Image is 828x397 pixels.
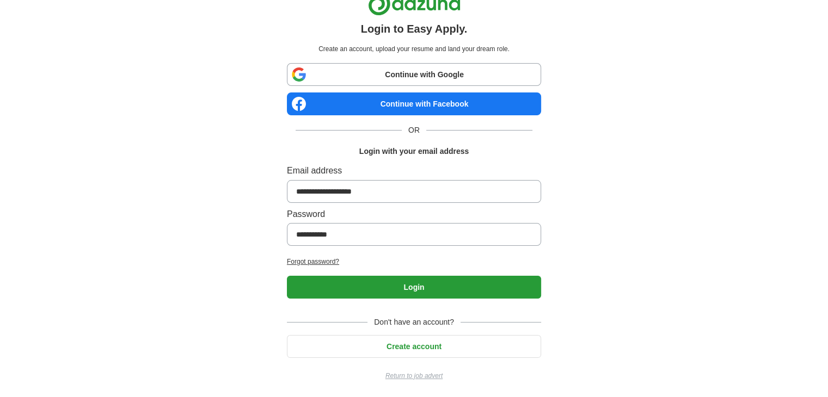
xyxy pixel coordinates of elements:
label: Password [287,207,541,221]
a: Continue with Facebook [287,92,541,115]
h1: Login to Easy Apply. [361,20,468,38]
a: Continue with Google [287,63,541,86]
a: Create account [287,342,541,351]
span: Don't have an account? [367,316,461,328]
a: Return to job advert [287,371,541,381]
button: Login [287,276,541,299]
h1: Login with your email address [359,145,469,157]
a: Forgot password? [287,257,541,267]
span: OR [402,124,426,136]
p: Create an account, upload your resume and land your dream role. [289,44,539,54]
button: Create account [287,335,541,358]
label: Email address [287,164,541,178]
